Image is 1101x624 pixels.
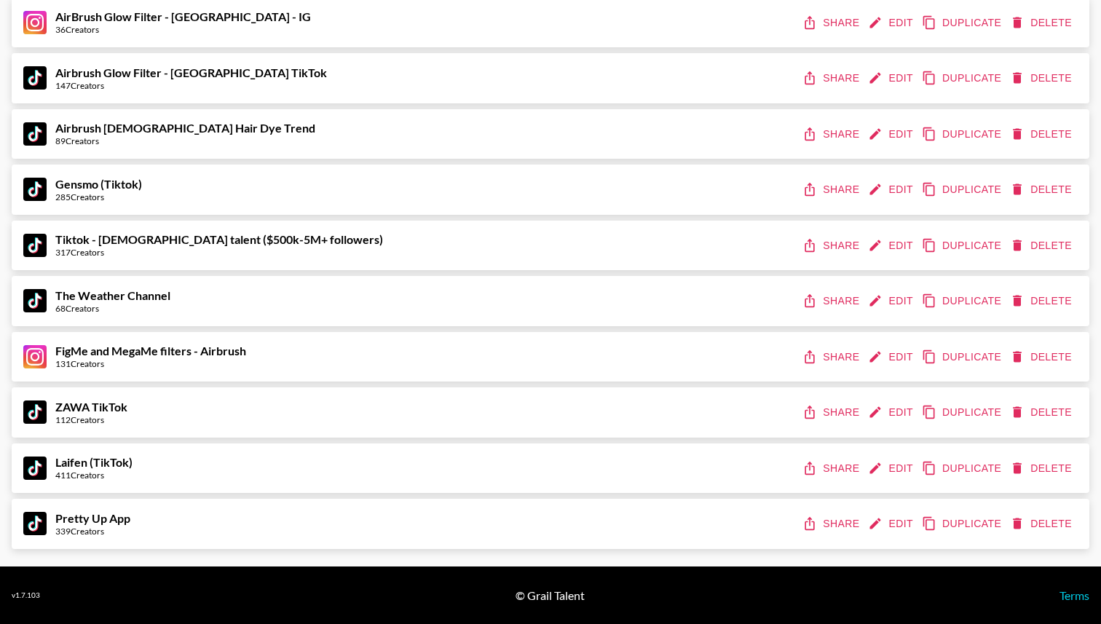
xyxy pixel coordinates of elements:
div: 147 Creators [55,80,327,91]
button: duplicate [919,344,1007,371]
div: 89 Creators [55,135,315,146]
button: share [800,399,865,426]
img: TikTok [23,234,47,257]
button: delete [1007,232,1078,259]
div: 317 Creators [55,247,383,258]
img: TikTok [23,289,47,312]
button: duplicate [919,399,1007,426]
button: share [800,65,865,92]
div: 112 Creators [55,414,127,425]
button: share [800,344,865,371]
button: delete [1007,344,1078,371]
button: share [800,510,865,537]
button: edit [865,399,919,426]
button: edit [865,288,919,315]
strong: Gensmo (Tiktok) [55,177,142,191]
button: edit [865,65,919,92]
div: 68 Creators [55,303,170,314]
div: v 1.7.103 [12,591,40,600]
button: edit [865,455,919,482]
strong: AirBrush Glow Filter - [GEOGRAPHIC_DATA] - IG [55,9,311,23]
button: duplicate [919,232,1007,259]
button: share [800,121,865,148]
div: 131 Creators [55,358,246,369]
button: delete [1007,455,1078,482]
img: TikTok [23,178,47,201]
strong: Airbrush Glow Filter - [GEOGRAPHIC_DATA] TikTok [55,66,327,79]
button: edit [865,9,919,36]
a: Terms [1059,588,1089,602]
img: TikTok [23,122,47,146]
img: TikTok [23,400,47,424]
button: delete [1007,399,1078,426]
button: duplicate [919,9,1007,36]
img: TikTok [23,512,47,535]
strong: Pretty Up App [55,511,130,525]
button: share [800,9,865,36]
button: delete [1007,121,1078,148]
img: Instagram [23,11,47,34]
button: duplicate [919,510,1007,537]
strong: The Weather Channel [55,288,170,302]
button: delete [1007,65,1078,92]
div: © Grail Talent [516,588,585,603]
button: edit [865,176,919,203]
button: share [800,232,865,259]
strong: Airbrush [DEMOGRAPHIC_DATA] Hair Dye Trend [55,121,315,135]
button: duplicate [919,121,1007,148]
strong: Tiktok - [DEMOGRAPHIC_DATA] talent ($500k-5M+ followers) [55,232,383,246]
button: duplicate [919,455,1007,482]
div: 411 Creators [55,470,133,481]
strong: ZAWA TikTok [55,400,127,414]
button: edit [865,510,919,537]
button: delete [1007,176,1078,203]
button: edit [865,232,919,259]
button: duplicate [919,65,1007,92]
button: edit [865,121,919,148]
button: share [800,176,865,203]
button: share [800,455,865,482]
div: 339 Creators [55,526,130,537]
img: TikTok [23,66,47,90]
button: share [800,288,865,315]
button: edit [865,344,919,371]
div: 36 Creators [55,24,311,35]
button: delete [1007,9,1078,36]
button: duplicate [919,288,1007,315]
img: Instagram [23,345,47,368]
button: delete [1007,510,1078,537]
button: delete [1007,288,1078,315]
strong: Laifen (TikTok) [55,455,133,469]
strong: FigMe and MegaMe filters - Airbrush [55,344,246,358]
img: TikTok [23,457,47,480]
div: 285 Creators [55,191,142,202]
button: duplicate [919,176,1007,203]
